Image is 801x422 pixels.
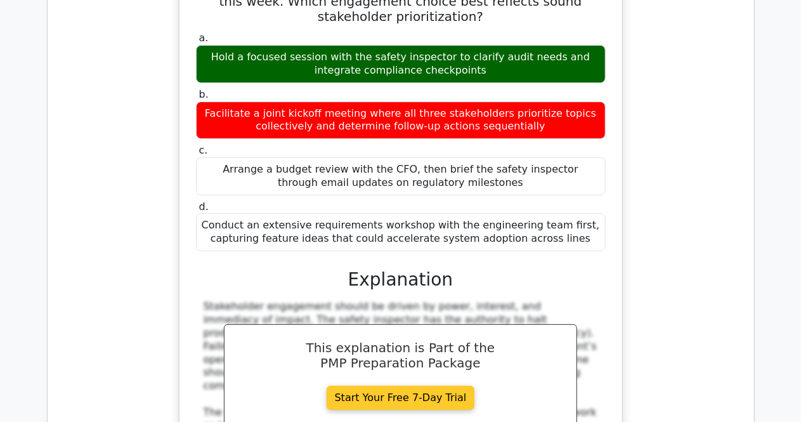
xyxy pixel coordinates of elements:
[199,201,209,213] span: d.
[204,269,598,291] h3: Explanation
[199,32,209,44] span: a.
[196,213,606,251] div: Conduct an extensive requirements workshop with the engineering team first, capturing feature ide...
[199,88,209,100] span: b.
[196,102,606,140] div: Facilitate a joint kickoff meeting where all three stakeholders prioritize topics collectively an...
[196,157,606,195] div: Arrange a budget review with the CFO, then brief the safety inspector through email updates on re...
[199,144,208,156] span: c.
[196,45,606,83] div: Hold a focused session with the safety inspector to clarify audit needs and integrate compliance ...
[327,386,475,410] a: Start Your Free 7-Day Trial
